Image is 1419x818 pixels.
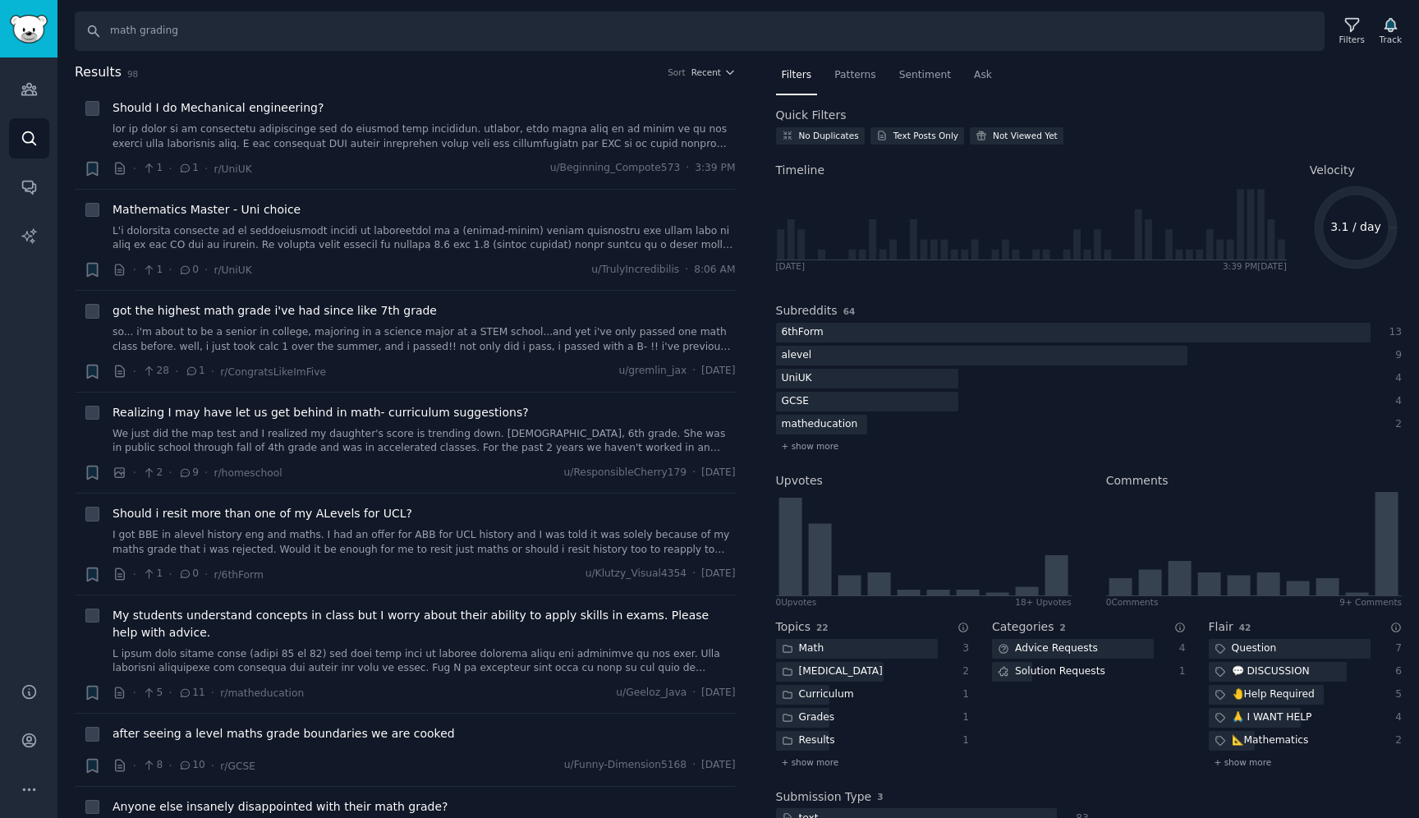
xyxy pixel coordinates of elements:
[113,404,529,421] a: Realizing I may have let us get behind in math- curriculum suggestions?
[834,68,875,83] span: Patterns
[1209,731,1315,751] div: 📐Mathematics
[75,62,122,83] span: Results
[776,302,838,319] h2: Subreddits
[1388,687,1403,702] div: 5
[10,15,48,44] img: GummySearch logo
[204,160,208,177] span: ·
[1388,325,1403,340] div: 13
[776,618,811,636] h2: Topics
[142,758,163,773] span: 8
[113,122,736,151] a: lor ip dolor si am consectetu adipiscinge sed do eiusmod temp incididun. utlabor, etdo magna aliq...
[1388,664,1403,679] div: 6
[586,567,687,581] span: u/Klutzy_Visual4354
[214,569,263,581] span: r/6thForm
[782,68,812,83] span: Filters
[113,302,437,319] a: got the highest math grade i've had since like 7th grade
[692,567,696,581] span: ·
[564,466,687,480] span: u/ResponsibleCherry179
[133,566,136,583] span: ·
[955,641,970,656] div: 3
[113,325,736,354] a: so... i'm about to be a senior in college, majoring in a science major at a STEM school...and yet...
[211,684,214,701] span: ·
[1330,220,1381,233] text: 3.1 / day
[1239,623,1251,632] span: 42
[691,67,721,78] span: Recent
[178,466,199,480] span: 9
[776,708,841,728] div: Grades
[1374,14,1408,48] button: Track
[955,687,970,702] div: 1
[1106,472,1169,489] h2: Comments
[893,130,958,141] div: Text Posts Only
[113,201,301,218] a: Mathematics Master - Uni choice
[142,161,163,176] span: 1
[204,566,208,583] span: ·
[992,662,1111,682] div: Solution Requests
[1171,641,1186,656] div: 4
[220,761,255,772] span: r/GCSE
[185,364,205,379] span: 1
[178,161,199,176] span: 1
[168,464,172,481] span: ·
[142,567,163,581] span: 1
[168,261,172,278] span: ·
[564,758,687,773] span: u/Funny-Dimension5168
[127,69,138,79] span: 98
[1106,596,1159,608] div: 0 Comment s
[992,639,1104,659] div: Advice Requests
[776,472,823,489] h2: Upvotes
[214,264,251,276] span: r/UniUK
[1380,34,1402,45] div: Track
[1209,708,1318,728] div: 🙏 I WANT HELP
[1388,710,1403,725] div: 4
[692,466,696,480] span: ·
[133,363,136,380] span: ·
[1310,162,1355,179] span: Velocity
[701,567,735,581] span: [DATE]
[616,686,687,701] span: u/Geeloz_Java
[591,263,679,278] span: u/TrulyIncredibilis
[113,427,736,456] a: We just did the map test and I realized my daughter's score is trending down. [DEMOGRAPHIC_DATA],...
[113,99,324,117] span: Should I do Mechanical engineering?
[1209,618,1233,636] h2: Flair
[178,567,199,581] span: 0
[782,440,839,452] span: + show more
[113,725,455,742] a: after seeing a level maths grade boundaries we are cooked
[701,466,735,480] span: [DATE]
[75,11,1325,51] input: Search Keyword
[695,161,735,176] span: 3:39 PM
[133,684,136,701] span: ·
[1059,623,1065,632] span: 2
[142,364,169,379] span: 28
[1171,664,1186,679] div: 1
[776,107,847,124] h2: Quick Filters
[992,618,1054,636] h2: Categories
[1388,348,1403,363] div: 9
[899,68,951,83] span: Sentiment
[214,163,251,175] span: r/UniUK
[776,731,841,751] div: Results
[974,68,992,83] span: Ask
[214,467,282,479] span: r/homeschool
[168,566,172,583] span: ·
[220,366,326,378] span: r/CongratsLikeImFive
[955,733,970,748] div: 1
[776,596,817,608] div: 0 Upvote s
[1209,685,1320,705] div: 🤚Help Required
[168,757,172,774] span: ·
[1388,417,1403,432] div: 2
[133,464,136,481] span: ·
[701,758,735,773] span: [DATE]
[955,664,970,679] div: 2
[178,686,205,701] span: 11
[113,505,412,522] span: Should i resit more than one of my ALevels for UCL?
[113,607,736,641] a: My students understand concepts in class but I worry about their ability to apply skills in exams...
[618,364,687,379] span: u/gremlin_jax
[692,364,696,379] span: ·
[1388,641,1403,656] div: 7
[211,363,214,380] span: ·
[204,464,208,481] span: ·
